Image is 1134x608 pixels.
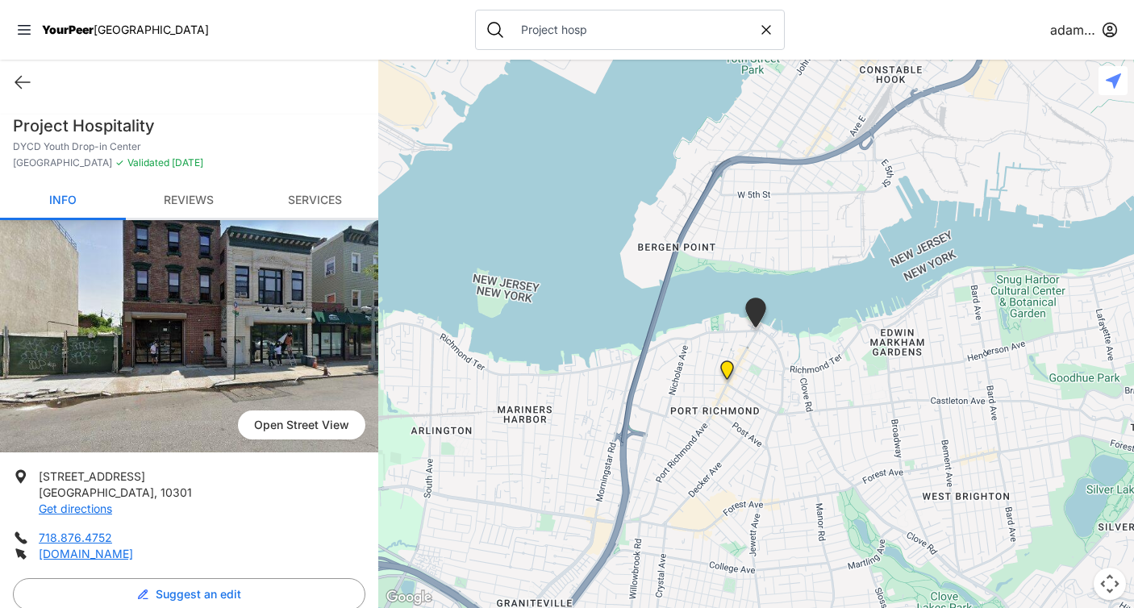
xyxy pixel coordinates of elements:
[39,547,133,560] a: [DOMAIN_NAME]
[1094,568,1126,600] button: Map camera controls
[1050,20,1118,40] button: adamabard
[154,485,157,499] span: ,
[94,23,209,36] span: [GEOGRAPHIC_DATA]
[252,182,377,220] a: Services
[156,586,241,602] span: Suggest an edit
[42,25,209,35] a: YourPeer[GEOGRAPHIC_DATA]
[39,485,154,499] span: [GEOGRAPHIC_DATA]
[161,485,192,499] span: 10301
[39,502,112,515] a: Get directions
[126,182,252,220] a: Reviews
[39,531,112,544] a: 718.876.4752
[742,298,769,334] div: DYCD Youth Drop-in Center
[13,156,112,169] span: [GEOGRAPHIC_DATA]
[127,156,169,169] span: Validated
[238,410,365,439] span: Open Street View
[169,156,203,169] span: [DATE]
[382,587,436,608] a: Open this area in Google Maps (opens a new window)
[511,22,758,38] input: Search
[382,587,436,608] img: Google
[13,115,365,137] h1: Project Hospitality
[13,140,365,153] p: DYCD Youth Drop-in Center
[39,469,145,483] span: [STREET_ADDRESS]
[717,360,737,386] div: Port Richmond Help Center
[42,23,94,36] span: YourPeer
[115,156,124,169] span: ✓
[1050,20,1095,40] span: adamabard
